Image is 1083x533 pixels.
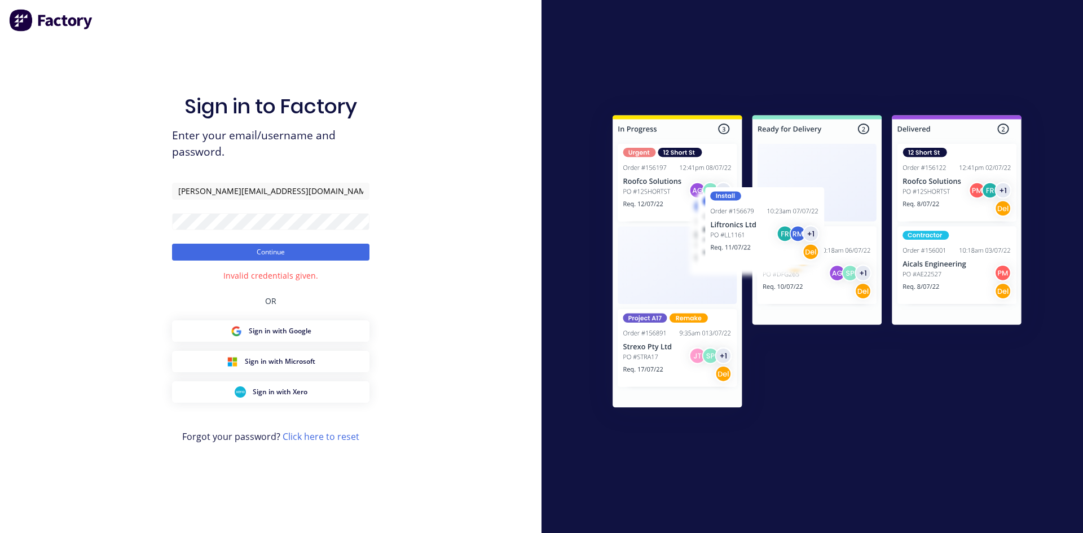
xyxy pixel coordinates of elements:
[172,183,369,200] input: Email/Username
[227,356,238,367] img: Microsoft Sign in
[253,387,307,397] span: Sign in with Xero
[172,381,369,403] button: Xero Sign inSign in with Xero
[9,9,94,32] img: Factory
[265,281,276,320] div: OR
[223,270,318,281] div: Invalid credentials given.
[245,356,315,367] span: Sign in with Microsoft
[172,320,369,342] button: Google Sign inSign in with Google
[184,94,357,118] h1: Sign in to Factory
[231,325,242,337] img: Google Sign in
[182,430,359,443] span: Forgot your password?
[588,92,1046,434] img: Sign in
[172,127,369,160] span: Enter your email/username and password.
[249,326,311,336] span: Sign in with Google
[235,386,246,398] img: Xero Sign in
[172,351,369,372] button: Microsoft Sign inSign in with Microsoft
[283,430,359,443] a: Click here to reset
[172,244,369,261] button: Continue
